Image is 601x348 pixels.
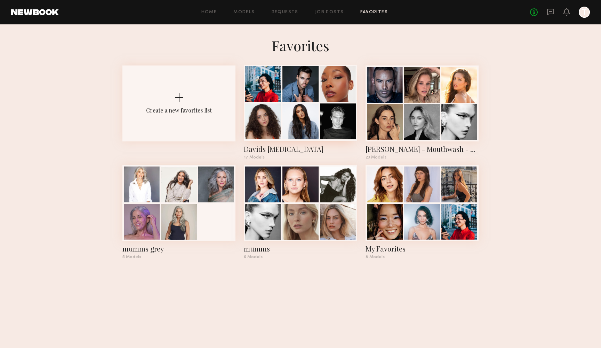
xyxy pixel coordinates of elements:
div: 8 Models [366,255,479,259]
div: 23 Models [366,155,479,160]
a: Favorites [360,10,388,15]
a: Models [233,10,255,15]
div: 5 Models [122,255,235,259]
div: Davids - Mouthwash - Shortlist [366,144,479,154]
a: Davids [MEDICAL_DATA]17 Models [244,65,357,160]
div: 17 Models [244,155,357,160]
button: Create a new favorites list [122,65,235,165]
a: [PERSON_NAME] - Mouthwash - Shortlist23 Models [366,65,479,160]
div: Davids Oil Pulling [244,144,357,154]
a: mumms grey5 Models [122,165,235,259]
a: mumms6 Models [244,165,357,259]
div: 6 Models [244,255,357,259]
div: My Favorites [366,244,479,254]
a: Job Posts [315,10,344,15]
a: Requests [272,10,298,15]
a: T [579,7,590,18]
div: mumms grey [122,244,235,254]
a: Home [201,10,217,15]
div: Create a new favorites list [146,107,212,114]
div: mumms [244,244,357,254]
a: My Favorites8 Models [366,165,479,259]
